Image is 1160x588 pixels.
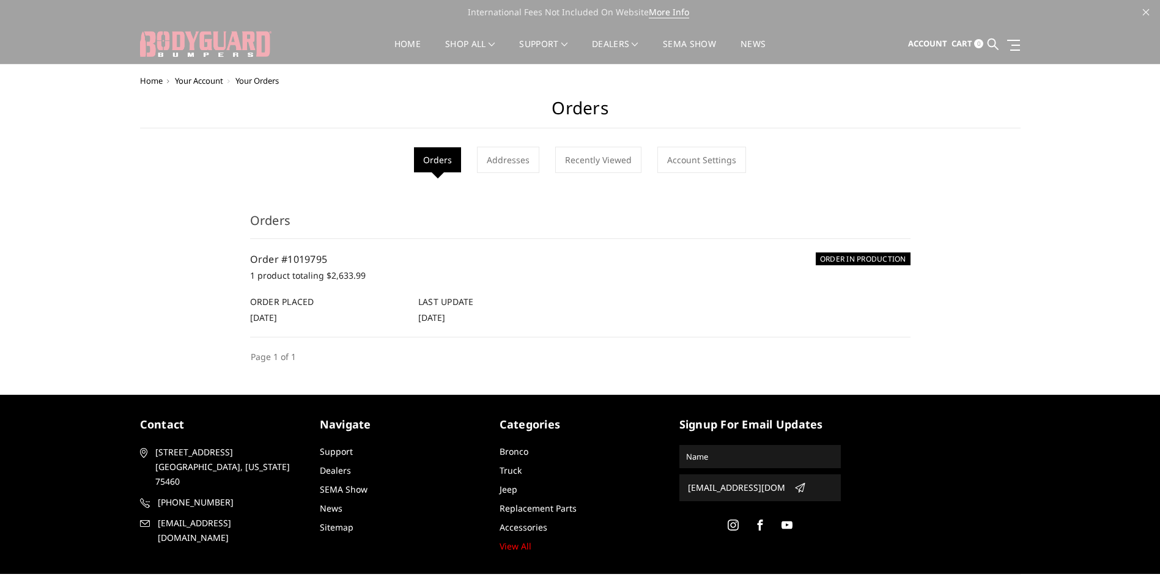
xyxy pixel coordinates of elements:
a: Cart 0 [951,28,983,61]
span: 0 [974,39,983,48]
a: Support [519,40,567,64]
a: Addresses [477,147,539,173]
h5: Navigate [320,416,481,433]
a: Accessories [500,521,547,533]
a: Support [320,446,353,457]
img: BODYGUARD BUMPERS [140,31,272,57]
span: [DATE] [250,312,277,323]
span: Account [908,38,947,49]
a: Order #1019795 [250,252,328,266]
span: [DATE] [418,312,445,323]
a: [EMAIL_ADDRESS][DOMAIN_NAME] [140,516,301,545]
a: Dealers [592,40,638,64]
a: SEMA Show [663,40,716,64]
h5: contact [140,416,301,433]
a: Truck [500,465,522,476]
span: [EMAIL_ADDRESS][DOMAIN_NAME] [158,516,300,545]
a: [PHONE_NUMBER] [140,495,301,510]
span: [STREET_ADDRESS] [GEOGRAPHIC_DATA], [US_STATE] 75460 [155,445,297,489]
a: News [320,502,342,514]
h5: Categories [500,416,661,433]
a: View All [500,540,531,552]
a: Recently Viewed [555,147,641,173]
a: Jeep [500,483,517,495]
h1: Orders [140,98,1021,128]
a: SEMA Show [320,483,368,495]
a: Dealers [320,465,351,476]
p: 1 product totaling $2,633.99 [250,268,911,283]
a: Home [394,40,421,64]
a: Replacement Parts [500,502,577,514]
input: Name [681,447,839,466]
h5: signup for email updates [679,416,841,433]
a: Account Settings [657,147,746,173]
a: shop all [445,40,495,64]
a: Sitemap [320,521,353,533]
a: Home [140,75,163,86]
h6: Order Placed [250,295,405,308]
h3: Orders [250,211,911,239]
li: Page 1 of 1 [250,350,297,364]
a: Account [908,28,947,61]
span: Cart [951,38,972,49]
h6: ORDER IN PRODUCTION [816,252,911,265]
h6: Last Update [418,295,574,308]
a: Your Account [175,75,223,86]
input: Email [683,478,789,498]
span: [PHONE_NUMBER] [158,495,300,510]
a: More Info [649,6,689,18]
span: Your Orders [235,75,279,86]
li: Orders [414,147,461,172]
a: News [741,40,766,64]
a: Bronco [500,446,528,457]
